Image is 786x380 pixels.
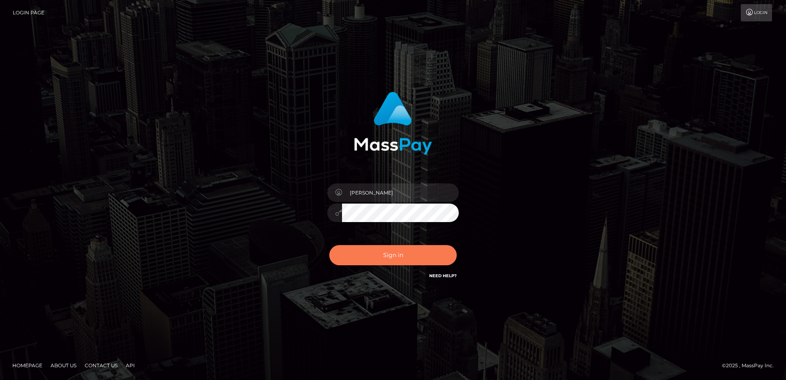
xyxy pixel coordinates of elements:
input: Username... [342,183,459,202]
button: Sign in [329,245,457,265]
a: About Us [47,359,80,372]
a: Login Page [13,4,44,21]
div: © 2025 , MassPay Inc. [722,361,780,370]
a: Contact Us [81,359,121,372]
a: Login [741,4,772,21]
a: Homepage [9,359,46,372]
a: Need Help? [429,273,457,278]
a: API [123,359,138,372]
img: MassPay Login [354,92,432,155]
